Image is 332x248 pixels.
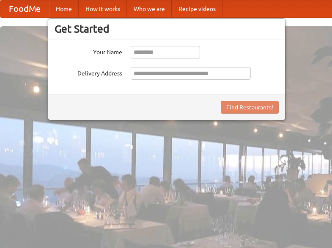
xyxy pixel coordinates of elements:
[221,101,279,114] button: Find Restaurants!
[0,0,49,17] a: FoodMe
[55,22,279,35] h3: Get Started
[49,0,79,17] a: Home
[79,0,127,17] a: How it works
[127,0,172,17] a: Who we are
[172,0,222,17] a: Recipe videos
[55,67,122,78] label: Delivery Address
[55,46,122,56] label: Your Name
